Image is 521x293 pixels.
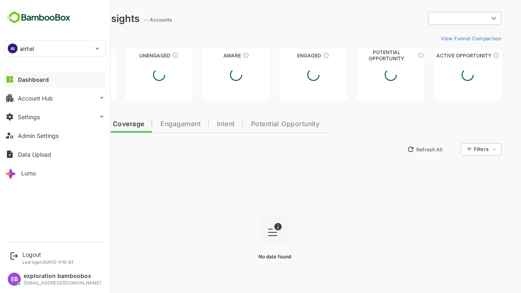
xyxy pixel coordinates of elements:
[8,44,18,53] div: AI
[4,146,106,162] button: Data Upload
[174,52,241,59] div: Aware
[464,52,471,59] div: These accounts have open opportunities which might be at any of the Sales Stages
[115,17,146,23] ag: -- Accounts
[400,11,473,26] div: ​
[4,71,106,87] button: Dashboard
[188,121,206,127] span: Intent
[20,52,87,59] div: Unreached
[22,260,74,265] p: Last login: [DATE] 11:19 IST
[223,121,291,127] span: Potential Opportunity
[28,121,116,127] span: Data Quality and Coverage
[22,251,74,258] div: Logout
[4,90,106,106] button: Account Hub
[328,52,396,59] div: Potential Opportunity
[4,127,106,144] button: Admin Settings
[21,170,36,177] div: Lumo
[24,273,101,280] div: exploration bamboobox
[230,254,263,260] span: No data found
[4,10,73,25] img: BambooboxFullLogoMark.5f36c76dfaba33ec1ec1367b70bb1252.svg
[18,151,51,158] div: Data Upload
[20,142,79,157] button: New Insights
[24,280,101,286] div: [EMAIL_ADDRESS][DOMAIN_NAME]
[251,52,319,59] div: Engaged
[409,32,473,45] button: View Funnel Comparison
[66,52,73,59] div: These accounts have not been engaged with for a defined time period
[18,132,59,139] div: Admin Settings
[4,165,106,181] button: Lumo
[20,13,111,24] div: Dashboard Insights
[18,95,53,102] div: Account Hub
[389,52,396,59] div: These accounts are MQAs and can be passed on to Inside Sales
[132,121,172,127] span: Engagement
[18,114,40,120] div: Settings
[4,109,106,125] button: Settings
[97,52,164,59] div: Unengaged
[8,273,21,286] div: EB
[445,146,460,152] div: Filters
[18,76,49,83] div: Dashboard
[375,143,418,156] button: Refresh All
[444,142,473,157] div: Filters
[144,52,150,59] div: These accounts have not shown enough engagement and need nurturing
[214,52,221,59] div: These accounts have just entered the buying cycle and need further nurturing
[20,44,34,53] p: airtel
[405,52,473,59] div: Active Opportunity
[4,40,105,57] div: AIairtel
[294,52,301,59] div: These accounts are warm, further nurturing would qualify them to MQAs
